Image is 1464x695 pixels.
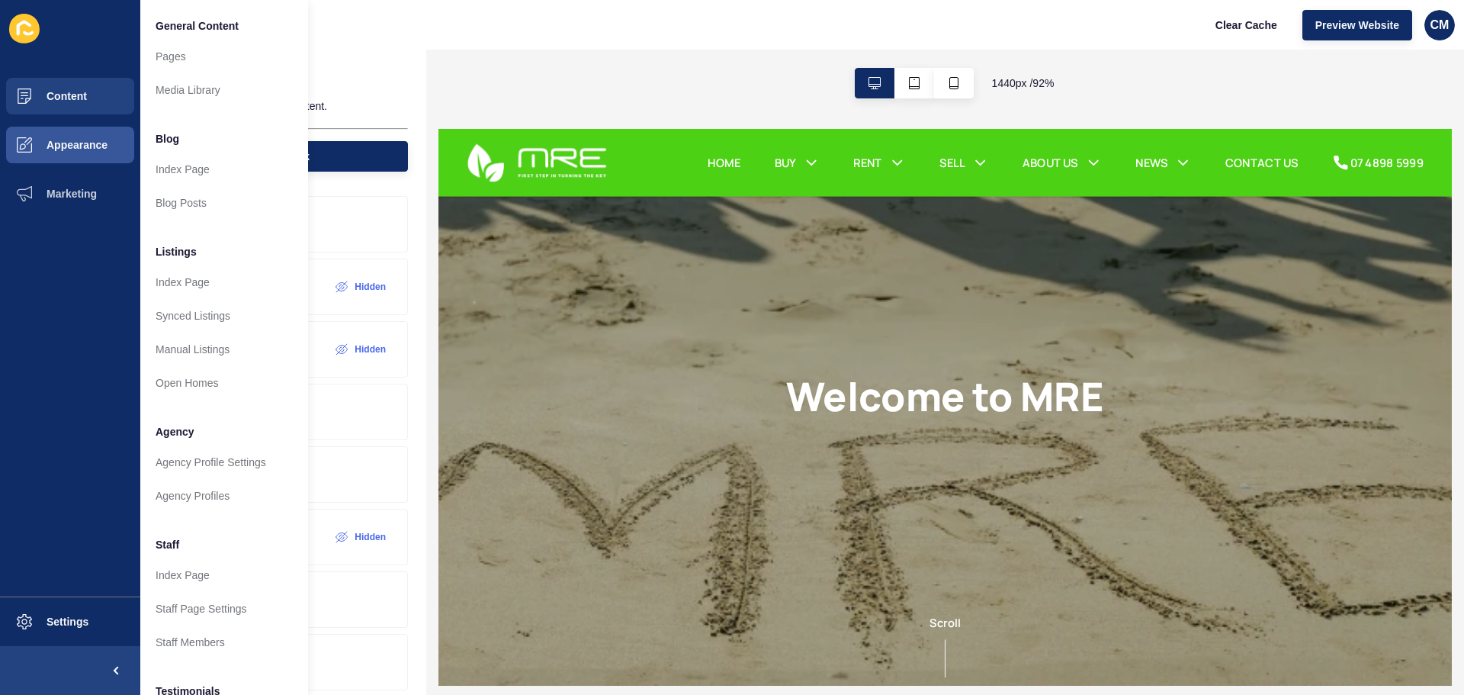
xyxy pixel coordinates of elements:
[140,558,308,592] a: Index Page
[1215,18,1277,33] span: Clear Cache
[992,76,1055,91] span: 1440 px / 92 %
[364,27,387,46] a: BUY
[6,526,1092,594] div: Scroll
[140,592,308,626] a: Staff Page Settings
[377,264,721,315] h1: Welcome to MRE
[140,73,308,107] a: Media Library
[156,244,197,259] span: Listings
[156,537,179,552] span: Staff
[140,265,308,299] a: Index Page
[355,531,386,543] label: Hidden
[292,27,328,46] a: HOME
[450,27,481,46] a: RENT
[543,27,570,46] a: SELL
[140,186,308,220] a: Blog Posts
[140,626,308,659] a: Staff Members
[140,479,308,513] a: Agency Profiles
[140,333,308,366] a: Manual Listings
[852,27,931,46] a: CONTACT US
[140,366,308,400] a: Open Homes
[968,27,1068,46] a: 07 4898 5999
[355,343,386,356] label: Hidden
[1315,18,1399,33] span: Preview Website
[988,27,1068,46] div: 07 4898 5999
[756,27,791,46] a: NEWS
[1202,10,1290,40] button: Clear Cache
[633,27,693,46] a: ABOUT US
[156,18,239,34] span: General Content
[156,424,194,439] span: Agency
[1430,18,1450,33] span: CM
[140,446,308,479] a: Agency Profile Settings
[1302,10,1412,40] button: Preview Website
[140,299,308,333] a: Synced Listings
[140,153,308,186] a: Index Page
[140,40,308,73] a: Pages
[156,131,179,146] span: Blog
[30,15,183,58] img: My Real Estate Queensland Logo
[355,281,386,293] label: Hidden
